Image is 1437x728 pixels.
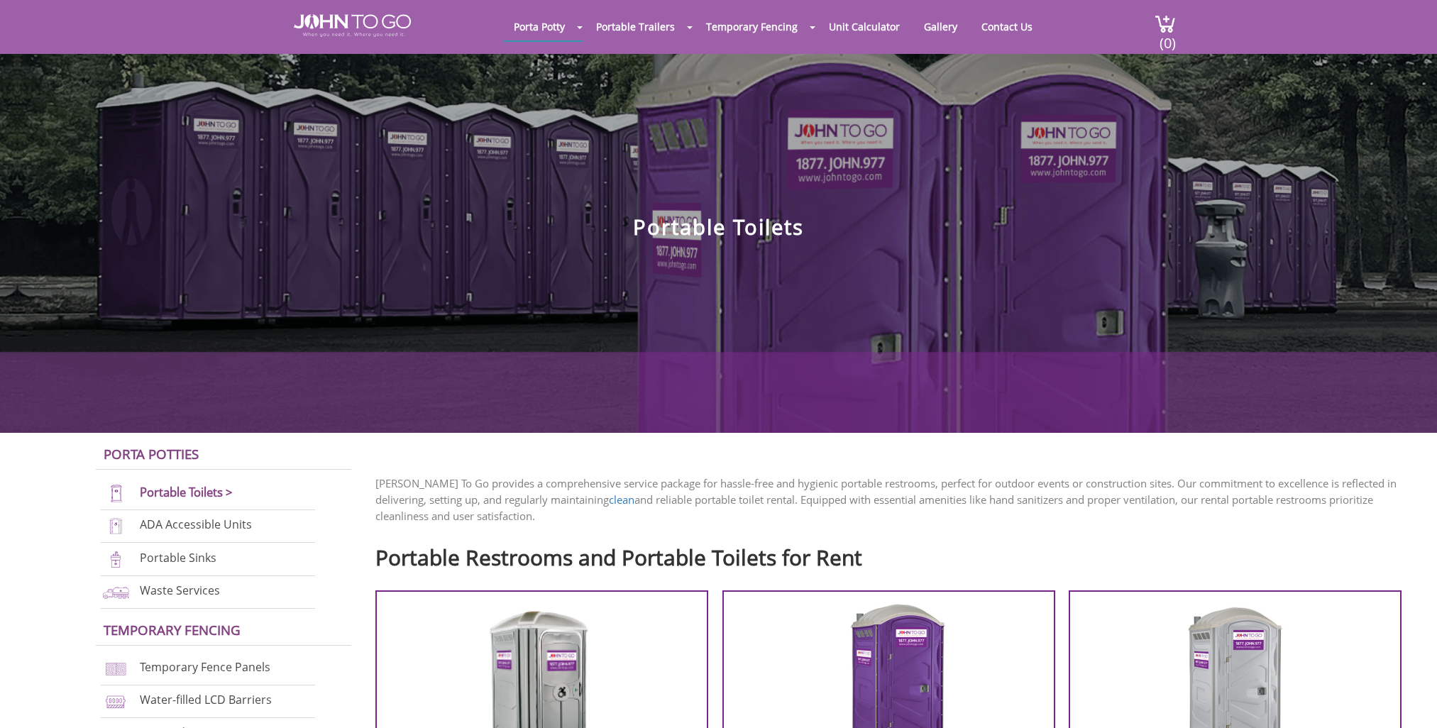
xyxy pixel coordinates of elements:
[375,475,1416,524] p: [PERSON_NAME] To Go provides a comprehensive service package for hassle-free and hygienic portabl...
[503,13,576,40] a: Porta Potty
[140,484,233,500] a: Portable Toilets >
[695,13,808,40] a: Temporary Fencing
[1155,14,1176,33] img: cart a
[585,13,686,40] a: Portable Trailers
[101,583,131,602] img: waste-services-new.png
[971,13,1043,40] a: Contact Us
[294,14,411,37] img: JOHN to go
[104,445,199,463] a: Porta Potties
[101,517,131,536] img: ADA-units-new.png
[140,583,220,598] a: Waste Services
[104,621,241,639] a: Temporary Fencing
[140,517,252,533] a: ADA Accessible Units
[101,550,131,569] img: portable-sinks-new.png
[140,550,216,566] a: Portable Sinks
[101,692,131,711] img: water-filled%20barriers-new.png
[140,659,270,675] a: Temporary Fence Panels
[101,484,131,503] img: portable-toilets-new.png
[1159,22,1176,53] span: (0)
[140,693,272,708] a: Water-filled LCD Barriers
[375,539,1416,569] h2: Portable Restrooms and Portable Toilets for Rent
[609,492,634,507] a: clean
[818,13,910,40] a: Unit Calculator
[913,13,968,40] a: Gallery
[101,659,131,678] img: chan-link-fencing-new.png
